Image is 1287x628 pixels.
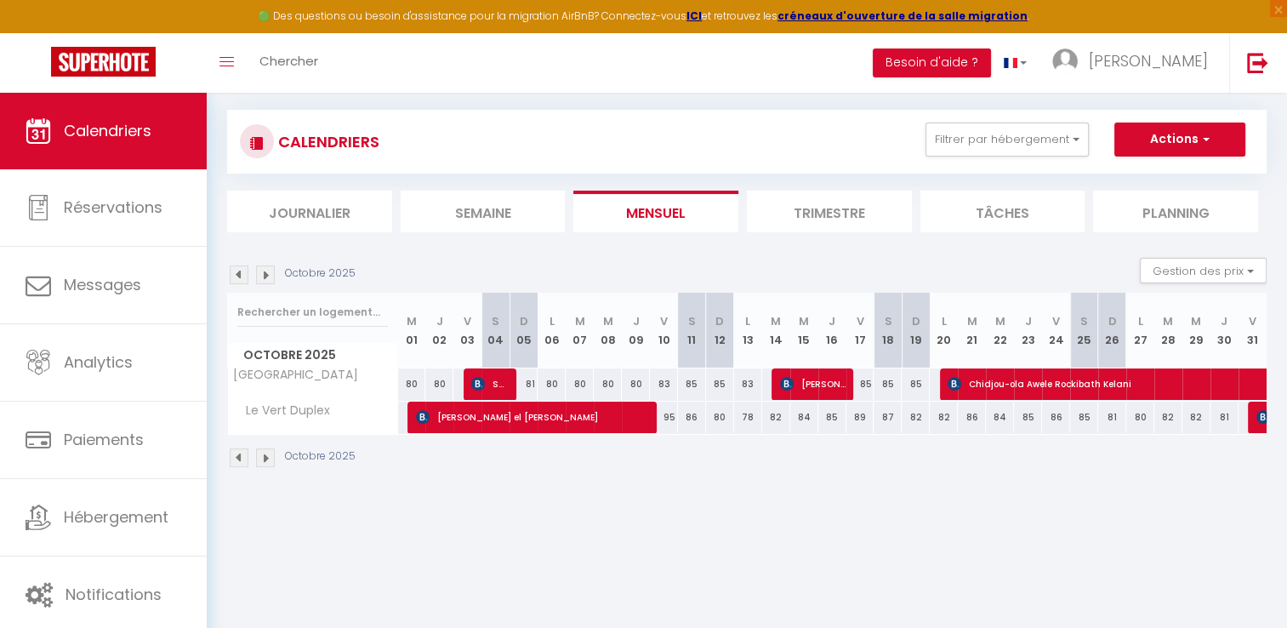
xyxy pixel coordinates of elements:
p: Octobre 2025 [285,448,356,465]
div: 85 [874,368,902,400]
th: 20 [930,293,958,368]
th: 21 [958,293,986,368]
abbr: D [912,313,920,329]
abbr: M [407,313,417,329]
h3: CALENDRIERS [274,123,379,161]
abbr: S [492,313,499,329]
abbr: V [856,313,863,329]
th: 02 [425,293,453,368]
abbr: J [1025,313,1032,329]
abbr: J [1221,313,1227,329]
li: Tâches [920,191,1085,232]
a: ... [PERSON_NAME] [1039,33,1229,93]
th: 23 [1014,293,1042,368]
button: Ouvrir le widget de chat LiveChat [14,7,65,58]
th: 13 [734,293,762,368]
div: 80 [398,368,426,400]
strong: ICI [686,9,702,23]
abbr: J [632,313,639,329]
abbr: L [550,313,555,329]
th: 06 [538,293,566,368]
th: 10 [650,293,678,368]
th: 27 [1126,293,1154,368]
span: [PERSON_NAME][DEMOGRAPHIC_DATA] [780,368,846,400]
abbr: L [942,313,947,329]
abbr: M [1191,313,1201,329]
div: 86 [958,402,986,433]
th: 28 [1154,293,1182,368]
th: 25 [1070,293,1098,368]
div: 80 [425,368,453,400]
span: [PERSON_NAME] [1089,50,1208,71]
li: Journalier [227,191,392,232]
li: Mensuel [573,191,738,232]
abbr: M [771,313,781,329]
abbr: D [520,313,528,329]
th: 17 [846,293,874,368]
div: 84 [986,402,1014,433]
div: 87 [874,402,902,433]
div: 85 [902,368,930,400]
button: Gestion des prix [1140,258,1267,283]
abbr: V [464,313,471,329]
div: 85 [846,368,874,400]
th: 03 [453,293,481,368]
th: 31 [1239,293,1267,368]
span: [PERSON_NAME] el [PERSON_NAME] [416,401,650,433]
span: Sascova Julia [471,368,509,400]
div: 82 [1182,402,1210,433]
div: 83 [734,368,762,400]
abbr: M [995,313,1005,329]
span: Analytics [64,351,133,373]
div: 85 [1070,402,1098,433]
abbr: V [1249,313,1256,329]
span: Messages [64,274,141,295]
th: 05 [510,293,538,368]
abbr: M [799,313,809,329]
abbr: L [745,313,750,329]
img: Super Booking [51,47,156,77]
iframe: Chat [1215,551,1274,615]
li: Semaine [401,191,566,232]
div: 86 [1042,402,1070,433]
div: 85 [1014,402,1042,433]
span: Le Vert Duplex [231,402,334,420]
th: 12 [706,293,734,368]
abbr: D [715,313,724,329]
div: 80 [1126,402,1154,433]
a: créneaux d'ouverture de la salle migration [777,9,1028,23]
img: ... [1052,49,1078,74]
th: 15 [790,293,818,368]
div: 86 [678,402,706,433]
abbr: V [1052,313,1060,329]
div: 80 [566,368,594,400]
abbr: S [688,313,696,329]
abbr: L [1137,313,1142,329]
div: 81 [510,368,538,400]
div: 82 [762,402,790,433]
div: 81 [1210,402,1239,433]
span: Octobre 2025 [228,343,397,368]
li: Trimestre [747,191,912,232]
div: 82 [902,402,930,433]
button: Besoin d'aide ? [873,49,991,77]
a: Chercher [247,33,331,93]
abbr: S [1080,313,1088,329]
span: Calendriers [64,120,151,141]
img: logout [1247,52,1268,73]
th: 16 [818,293,846,368]
div: 80 [706,402,734,433]
span: Hébergement [64,506,168,528]
span: [GEOGRAPHIC_DATA] [231,368,358,381]
th: 11 [678,293,706,368]
th: 18 [874,293,902,368]
span: Chercher [259,52,318,70]
div: 80 [538,368,566,400]
th: 09 [622,293,650,368]
span: Réservations [64,197,162,218]
th: 14 [762,293,790,368]
div: 84 [790,402,818,433]
input: Rechercher un logement... [237,297,388,328]
div: 85 [678,368,706,400]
